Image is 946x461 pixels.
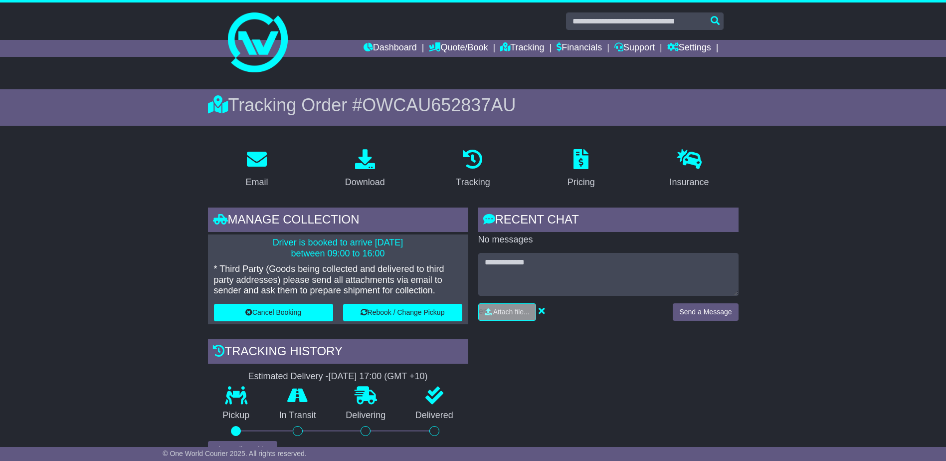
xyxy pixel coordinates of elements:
[673,303,738,321] button: Send a Message
[208,371,468,382] div: Estimated Delivery -
[667,40,711,57] a: Settings
[208,208,468,234] div: Manage collection
[239,146,274,193] a: Email
[208,441,277,459] button: View Full Tracking
[343,304,462,321] button: Rebook / Change Pickup
[500,40,544,57] a: Tracking
[670,176,709,189] div: Insurance
[331,410,401,421] p: Delivering
[345,176,385,189] div: Download
[208,94,739,116] div: Tracking Order #
[478,208,739,234] div: RECENT CHAT
[214,237,462,259] p: Driver is booked to arrive [DATE] between 09:00 to 16:00
[264,410,331,421] p: In Transit
[163,450,307,458] span: © One World Courier 2025. All rights reserved.
[478,234,739,245] p: No messages
[214,304,333,321] button: Cancel Booking
[339,146,391,193] a: Download
[663,146,716,193] a: Insurance
[362,95,516,115] span: OWCAU652837AU
[568,176,595,189] div: Pricing
[329,371,428,382] div: [DATE] 17:00 (GMT +10)
[557,40,602,57] a: Financials
[400,410,468,421] p: Delivered
[208,339,468,366] div: Tracking history
[561,146,601,193] a: Pricing
[245,176,268,189] div: Email
[456,176,490,189] div: Tracking
[364,40,417,57] a: Dashboard
[208,410,265,421] p: Pickup
[429,40,488,57] a: Quote/Book
[614,40,655,57] a: Support
[449,146,496,193] a: Tracking
[214,264,462,296] p: * Third Party (Goods being collected and delivered to third party addresses) please send all atta...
